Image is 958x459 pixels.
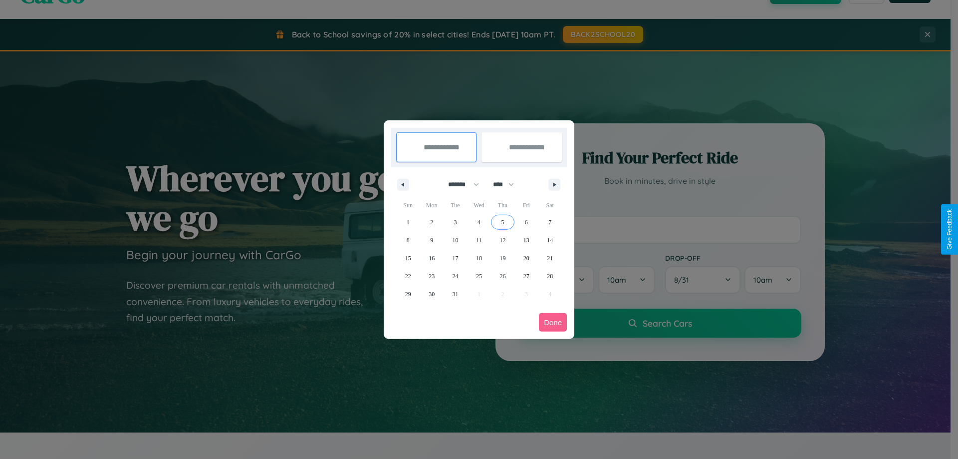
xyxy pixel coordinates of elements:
[476,249,482,267] span: 18
[547,249,553,267] span: 21
[420,231,443,249] button: 9
[444,267,467,285] button: 24
[491,197,514,213] span: Thu
[429,267,435,285] span: 23
[407,213,410,231] span: 1
[499,267,505,285] span: 26
[538,267,562,285] button: 28
[491,231,514,249] button: 12
[396,249,420,267] button: 15
[453,231,459,249] span: 10
[430,231,433,249] span: 9
[499,231,505,249] span: 12
[467,197,490,213] span: Wed
[444,285,467,303] button: 31
[453,249,459,267] span: 17
[454,213,457,231] span: 3
[514,231,538,249] button: 13
[538,249,562,267] button: 21
[420,197,443,213] span: Mon
[538,231,562,249] button: 14
[396,231,420,249] button: 8
[476,267,482,285] span: 25
[547,231,553,249] span: 14
[946,209,953,250] div: Give Feedback
[523,267,529,285] span: 27
[430,213,433,231] span: 2
[405,249,411,267] span: 15
[407,231,410,249] span: 8
[514,197,538,213] span: Fri
[539,313,567,332] button: Done
[429,285,435,303] span: 30
[453,267,459,285] span: 24
[514,213,538,231] button: 6
[396,197,420,213] span: Sun
[444,213,467,231] button: 3
[547,267,553,285] span: 28
[491,249,514,267] button: 19
[514,267,538,285] button: 27
[476,231,482,249] span: 11
[467,213,490,231] button: 4
[523,231,529,249] span: 13
[467,249,490,267] button: 18
[444,231,467,249] button: 10
[420,267,443,285] button: 23
[478,213,480,231] span: 4
[405,285,411,303] span: 29
[444,249,467,267] button: 17
[396,285,420,303] button: 29
[453,285,459,303] span: 31
[467,267,490,285] button: 25
[514,249,538,267] button: 20
[491,213,514,231] button: 5
[420,249,443,267] button: 16
[538,213,562,231] button: 7
[444,197,467,213] span: Tue
[538,197,562,213] span: Sat
[420,285,443,303] button: 30
[525,213,528,231] span: 6
[523,249,529,267] span: 20
[429,249,435,267] span: 16
[501,213,504,231] span: 5
[491,267,514,285] button: 26
[467,231,490,249] button: 11
[396,267,420,285] button: 22
[405,267,411,285] span: 22
[420,213,443,231] button: 2
[396,213,420,231] button: 1
[499,249,505,267] span: 19
[548,213,551,231] span: 7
